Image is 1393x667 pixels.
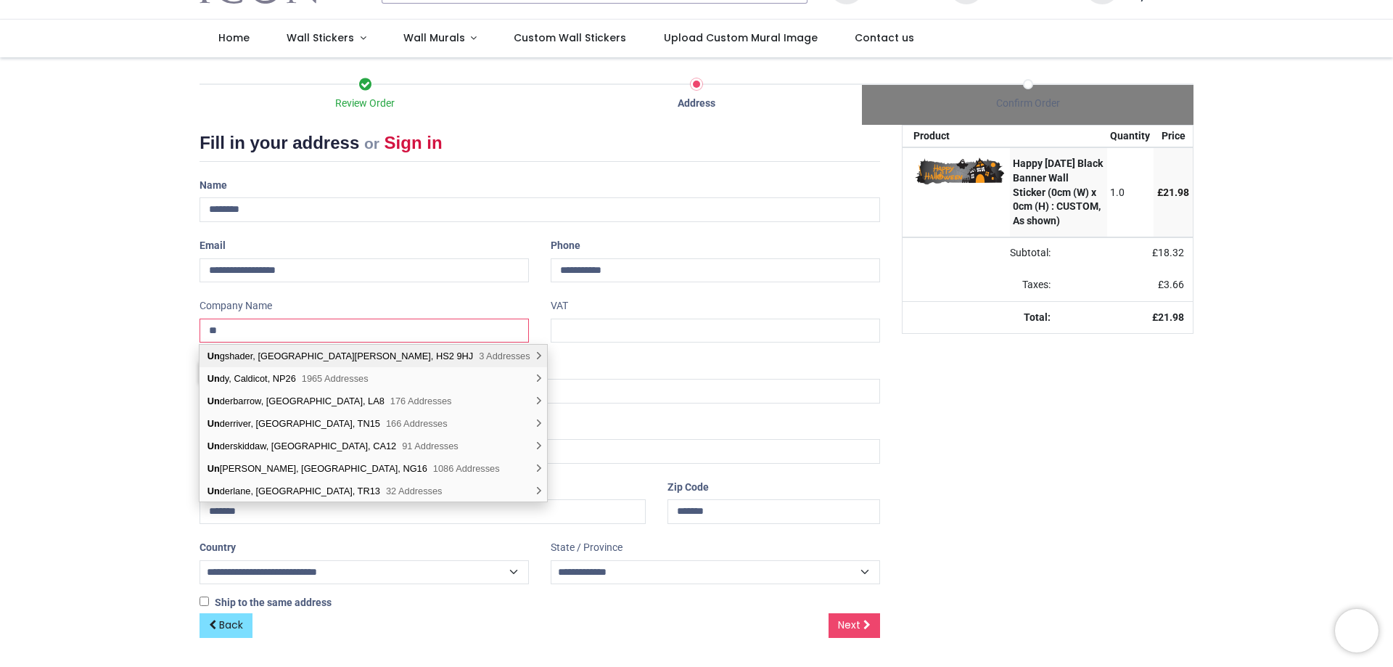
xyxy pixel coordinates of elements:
[551,294,568,319] label: VAT
[1158,311,1184,323] span: 21.98
[200,412,547,435] div: derriver, [GEOGRAPHIC_DATA], TN15
[200,345,547,502] div: address list
[402,441,459,451] span: 91 Addresses
[200,133,359,152] span: Fill in your address
[1158,247,1184,258] span: 18.32
[862,97,1193,111] div: Confirm Order
[514,30,626,45] span: Custom Wall Stickers
[207,351,220,361] b: Un
[1164,279,1184,290] span: 3.66
[207,486,220,496] b: Un
[903,269,1059,301] td: Taxes:
[207,463,220,474] b: Un
[531,97,863,111] div: Address
[200,435,547,457] div: derskiddaw, [GEOGRAPHIC_DATA], CA12
[200,390,547,412] div: derbarrow, [GEOGRAPHIC_DATA], LA8
[551,234,580,258] label: Phone
[1163,187,1189,198] span: 21.98
[200,345,547,367] div: gshader, [GEOGRAPHIC_DATA][PERSON_NAME], HS2 9HJ
[207,441,220,451] b: Un
[200,480,547,502] div: derlane, [GEOGRAPHIC_DATA], TR13
[403,30,465,45] span: Wall Murals
[302,373,369,384] span: 1965 Addresses
[386,418,448,429] span: 166 Addresses
[551,536,622,560] label: State / Province
[287,30,354,45] span: Wall Stickers
[1335,609,1378,652] iframe: Brevo live chat
[913,157,1006,185] img: HpZJ+AAAAAZJREFUAwCfc59+RJKGewAAAABJRU5ErkJggg==
[207,418,220,429] b: Un
[1152,247,1184,258] span: £
[1110,186,1150,200] div: 1.0
[385,20,496,57] a: Wall Murals
[200,367,547,390] div: dy, Caldicot, NP26
[200,173,227,198] label: Name
[219,618,243,632] span: Back
[386,486,443,496] span: 32 Addresses
[1152,311,1184,323] strong: £
[200,613,252,638] a: Back
[218,30,250,45] span: Home
[1107,126,1154,147] th: Quantity
[207,373,220,384] b: Un
[364,135,379,152] small: or
[667,475,709,500] label: Zip Code
[385,133,443,152] a: Sign in
[200,457,547,480] div: [PERSON_NAME], [GEOGRAPHIC_DATA], NG16
[200,597,209,606] input: Ship to the same address
[200,97,531,111] div: Review Order
[903,237,1059,269] td: Subtotal:
[268,20,385,57] a: Wall Stickers
[200,234,226,258] label: Email
[207,396,220,406] b: Un
[829,613,880,638] a: Next
[200,294,272,319] label: Company Name
[390,396,452,406] span: 176 Addresses
[1013,157,1103,226] strong: Happy [DATE] Black Banner Wall Sticker (0cm (W) x 0cm (H) : CUSTOM, As shown)
[200,536,236,560] label: Country
[855,30,914,45] span: Contact us
[479,351,530,361] span: 3 Addresses
[1158,279,1184,290] span: £
[1024,311,1051,323] strong: Total:
[664,30,818,45] span: Upload Custom Mural Image
[200,596,332,610] label: Ship to the same address
[433,463,500,474] span: 1086 Addresses
[903,126,1010,147] th: Product
[838,618,860,632] span: Next
[1154,126,1193,147] th: Price
[1157,187,1189,198] span: £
